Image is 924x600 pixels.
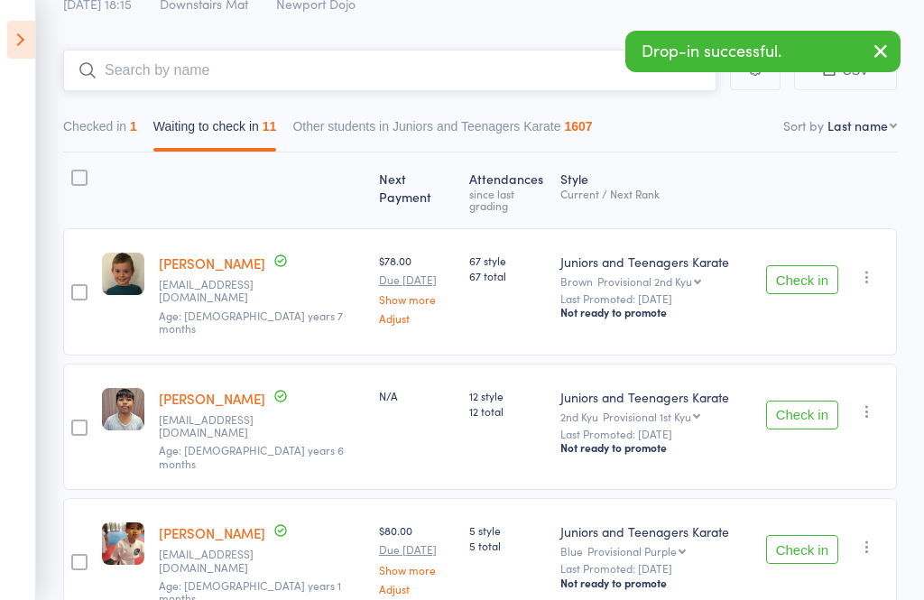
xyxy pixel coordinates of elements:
div: Not ready to promote [560,440,751,455]
span: 5 total [469,538,547,553]
small: bukhari.danish@gmail.com [159,413,276,439]
small: Last Promoted: [DATE] [560,428,751,440]
div: Atten­dances [462,161,554,220]
div: Juniors and Teenagers Karate [560,388,751,406]
div: Provisional 2nd Kyu [597,275,692,287]
span: 67 total [469,268,547,283]
div: $80.00 [379,522,455,594]
div: Style [553,161,758,220]
div: Provisional 1st Kyu [603,411,691,422]
img: image1616188185.png [102,522,144,565]
span: 12 total [469,403,547,419]
div: N/A [379,388,455,403]
div: Provisional Purple [587,545,677,557]
a: [PERSON_NAME] [159,523,265,542]
div: Current / Next Rank [560,188,751,199]
div: Juniors and Teenagers Karate [560,253,751,271]
button: Check in [766,265,838,294]
div: since last grading [469,188,547,211]
small: Due [DATE] [379,543,455,556]
div: Brown [560,275,751,287]
div: Drop-in successful. [625,31,901,72]
span: 67 style [469,253,547,268]
span: 5 style [469,522,547,538]
a: Show more [379,293,455,305]
div: Next Payment [372,161,462,220]
button: Check in [766,535,838,564]
div: 1 [130,119,137,134]
img: image1652944147.png [102,388,144,430]
div: Blue [560,545,751,557]
div: Not ready to promote [560,576,751,590]
span: Age: [DEMOGRAPHIC_DATA] years 7 months [159,308,343,336]
button: Check in [766,401,838,429]
div: Juniors and Teenagers Karate [560,522,751,540]
div: $78.00 [379,253,455,324]
span: 12 style [469,388,547,403]
label: Sort by [783,116,824,134]
small: Last Promoted: [DATE] [560,562,751,575]
small: Due [DATE] [379,273,455,286]
a: [PERSON_NAME] [159,254,265,272]
input: Search by name [63,50,716,91]
a: Adjust [379,312,455,324]
div: 11 [263,119,277,134]
button: Other students in Juniors and Teenagers Karate1607 [292,110,592,152]
div: Not ready to promote [560,305,751,319]
span: Age: [DEMOGRAPHIC_DATA] years 6 months [159,442,344,470]
div: 1607 [564,119,592,134]
div: Last name [827,116,888,134]
a: [PERSON_NAME] [159,389,265,408]
small: Last Promoted: [DATE] [560,292,751,305]
a: Show more [379,564,455,576]
a: Adjust [379,583,455,595]
button: Checked in1 [63,110,137,152]
small: gunaridis.angelika@gmail.com [159,278,276,304]
small: joelee.fam@gmail.com [159,548,276,574]
img: image1621483279.png [102,253,144,295]
div: 2nd Kyu [560,411,751,422]
button: Waiting to check in11 [153,110,277,152]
